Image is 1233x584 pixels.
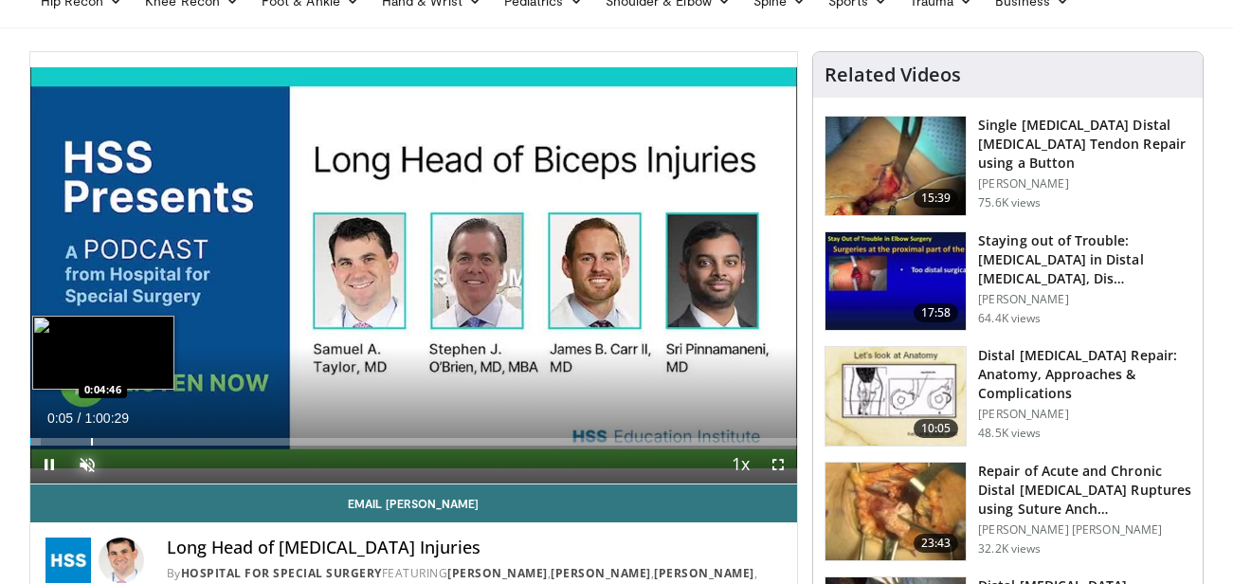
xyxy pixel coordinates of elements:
span: 17:58 [914,303,959,322]
span: 10:05 [914,419,959,438]
p: [PERSON_NAME] [978,407,1191,422]
a: 17:58 Staying out of Trouble: [MEDICAL_DATA] in Distal [MEDICAL_DATA], Dis… [PERSON_NAME] 64.4K v... [825,231,1191,332]
h3: Distal [MEDICAL_DATA] Repair: Anatomy, Approaches & Complications [978,346,1191,403]
button: Pause [30,446,68,484]
h4: Related Videos [825,64,961,86]
h3: Staying out of Trouble: [MEDICAL_DATA] in Distal [MEDICAL_DATA], Dis… [978,231,1191,288]
a: 10:05 Distal [MEDICAL_DATA] Repair: Anatomy, Approaches & Complications [PERSON_NAME] 48.5K views [825,346,1191,447]
a: [PERSON_NAME] [551,565,651,581]
a: 23:43 Repair of Acute and Chronic Distal [MEDICAL_DATA] Ruptures using Suture Anch… [PERSON_NAME]... [825,462,1191,562]
img: bennett_acute_distal_biceps_3.png.150x105_q85_crop-smart_upscale.jpg [825,463,966,561]
span: / [78,411,82,426]
p: 64.4K views [978,311,1041,326]
a: Email [PERSON_NAME] [30,484,798,522]
h3: Single [MEDICAL_DATA] Distal [MEDICAL_DATA] Tendon Repair using a Button [978,116,1191,173]
p: [PERSON_NAME] [978,292,1191,307]
a: Hospital for Special Surgery [181,565,382,581]
span: 15:39 [914,189,959,208]
img: 90401_0000_3.png.150x105_q85_crop-smart_upscale.jpg [825,347,966,446]
span: 0:05 [47,411,73,426]
h3: Repair of Acute and Chronic Distal [MEDICAL_DATA] Ruptures using Suture Anch… [978,462,1191,519]
img: Avatar [99,538,144,583]
p: 75.6K views [978,195,1041,210]
span: 23:43 [914,534,959,553]
p: 32.2K views [978,541,1041,557]
img: Q2xRg7exoPLTwO8X4xMDoxOjB1O8AjAz_1.150x105_q85_crop-smart_upscale.jpg [825,232,966,331]
a: [PERSON_NAME] [447,565,548,581]
span: 1:00:29 [84,411,129,426]
p: 48.5K views [978,426,1041,441]
button: Unmute [68,446,106,484]
p: [PERSON_NAME] [PERSON_NAME] [978,522,1191,538]
img: king_0_3.png.150x105_q85_crop-smart_upscale.jpg [825,117,966,215]
div: Progress Bar [30,438,798,446]
p: [PERSON_NAME] [978,176,1191,192]
video-js: Video Player [30,52,798,484]
img: image.jpeg [32,316,174,390]
a: 15:39 Single [MEDICAL_DATA] Distal [MEDICAL_DATA] Tendon Repair using a Button [PERSON_NAME] 75.6... [825,116,1191,216]
button: Playback Rate [721,446,759,484]
img: Hospital for Special Surgery [45,538,91,583]
button: Fullscreen [759,446,797,484]
a: [PERSON_NAME] [654,565,754,581]
h4: Long Head of [MEDICAL_DATA] Injuries [167,538,783,558]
